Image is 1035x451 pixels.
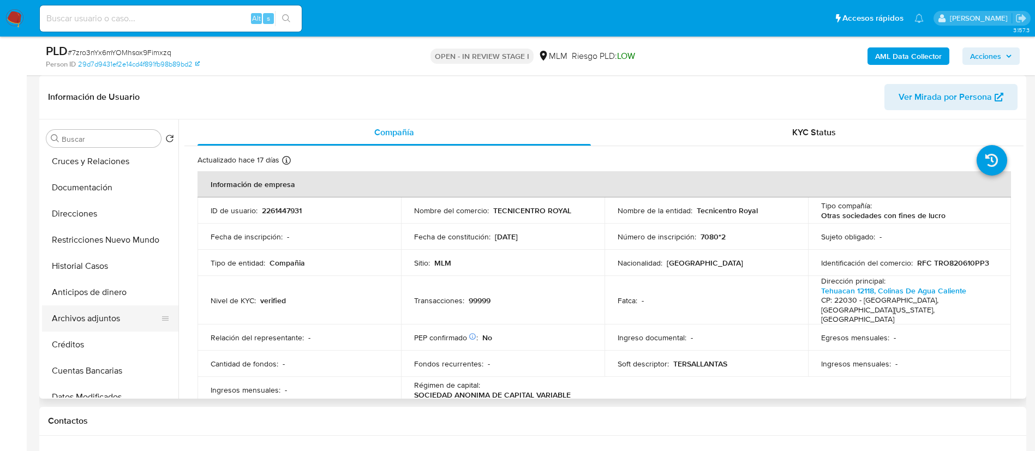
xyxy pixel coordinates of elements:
[792,126,836,139] span: KYC Status
[211,333,304,342] p: Relación del representante :
[42,332,178,358] button: Créditos
[821,285,966,296] a: Tehuacan 12118, Colinas De Agua Caliente
[821,211,946,220] p: Otras sociedades con fines de lucro
[482,333,492,342] p: No
[414,333,478,342] p: PEP confirmado :
[252,13,261,23] span: Alt
[618,258,662,268] p: Nacionalidad :
[618,296,637,305] p: Fatca :
[618,359,669,369] p: Soft descriptor :
[414,390,571,400] p: SOCIEDAD ANONIMA DE CAPITAL VARIABLE
[211,385,280,395] p: Ingresos mensuales :
[165,134,174,146] button: Volver al orden por defecto
[414,380,480,390] p: Régimen de capital :
[374,126,414,139] span: Compañía
[414,206,489,215] p: Nombre del comercio :
[618,232,696,242] p: Número de inscripción :
[469,296,490,305] p: 99999
[697,206,758,215] p: Tecnicentro Royal
[62,134,157,144] input: Buscar
[821,359,891,369] p: Ingresos mensuales :
[821,296,994,324] h4: CP: 22030 - [GEOGRAPHIC_DATA], [GEOGRAPHIC_DATA][US_STATE], [GEOGRAPHIC_DATA]
[42,279,178,305] button: Anticipos de dinero
[285,385,287,395] p: -
[821,201,872,211] p: Tipo compañía :
[691,333,693,342] p: -
[287,232,289,242] p: -
[267,13,270,23] span: s
[917,258,989,268] p: RFC TRO820610PP3
[42,305,170,332] button: Archivos adjuntos
[821,258,913,268] p: Identificación del comercio :
[895,359,898,369] p: -
[414,359,483,369] p: Fondos recurrentes :
[493,206,571,215] p: TECNICENTRO ROYAL
[894,333,896,342] p: -
[42,253,178,279] button: Historial Casos
[701,232,726,242] p: 7080*2
[667,258,743,268] p: [GEOGRAPHIC_DATA]
[211,232,283,242] p: Fecha de inscripción :
[618,206,692,215] p: Nombre de la entidad :
[211,258,265,268] p: Tipo de entidad :
[198,155,279,165] p: Actualizado hace 17 días
[618,333,686,342] p: Ingreso documental :
[868,47,949,65] button: AML Data Collector
[283,359,285,369] p: -
[821,276,886,286] p: Dirección principal :
[538,50,567,62] div: MLM
[40,11,302,26] input: Buscar usuario o caso...
[414,258,430,268] p: Sitio :
[673,359,727,369] p: TERSALLANTAS
[260,296,286,305] p: verified
[270,258,305,268] p: Compañia
[970,47,1001,65] span: Acciones
[46,42,68,59] b: PLD
[821,333,889,342] p: Egresos mensuales :
[842,13,904,24] span: Accesos rápidos
[914,14,924,23] a: Notificaciones
[42,201,178,227] button: Direcciones
[78,59,200,69] a: 29d7d9431ef2e14cd4f891fb98b89bd2
[46,59,76,69] b: Person ID
[434,258,451,268] p: MLM
[875,47,942,65] b: AML Data Collector
[962,47,1020,65] button: Acciones
[42,358,178,384] button: Cuentas Bancarias
[51,134,59,143] button: Buscar
[880,232,882,242] p: -
[48,92,140,103] h1: Información de Usuario
[211,206,258,215] p: ID de usuario :
[1015,13,1027,24] a: Salir
[899,84,992,110] span: Ver Mirada por Persona
[48,416,1018,426] h1: Contactos
[414,232,490,242] p: Fecha de constitución :
[617,50,635,62] span: LOW
[262,206,302,215] p: 2261447931
[275,11,297,26] button: search-icon
[821,232,875,242] p: Sujeto obligado :
[42,384,178,410] button: Datos Modificados
[211,359,278,369] p: Cantidad de fondos :
[211,296,256,305] p: Nivel de KYC :
[42,227,178,253] button: Restricciones Nuevo Mundo
[430,49,534,64] p: OPEN - IN REVIEW STAGE I
[308,333,310,342] p: -
[42,175,178,201] button: Documentación
[42,148,178,175] button: Cruces y Relaciones
[495,232,518,242] p: [DATE]
[68,47,171,58] span: # 7zro3nYx6mYOMhsox9Fimxzq
[198,171,1011,197] th: Información de empresa
[642,296,644,305] p: -
[414,296,464,305] p: Transacciones :
[488,359,490,369] p: -
[884,84,1018,110] button: Ver Mirada por Persona
[1013,26,1030,34] span: 3.157.3
[950,13,1012,23] p: alicia.aldreteperez@mercadolibre.com.mx
[572,50,635,62] span: Riesgo PLD:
